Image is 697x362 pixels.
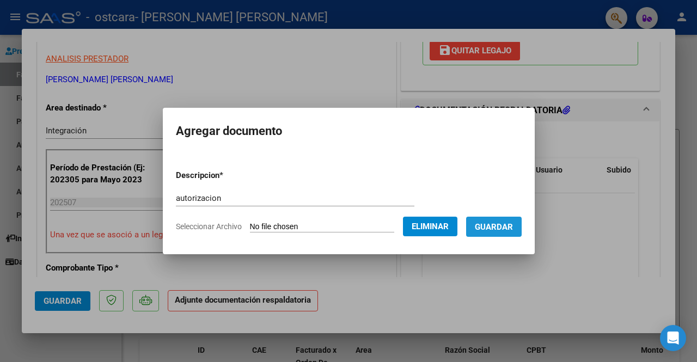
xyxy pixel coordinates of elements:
div: Open Intercom Messenger [660,325,686,351]
span: Eliminar [412,222,449,231]
h2: Agregar documento [176,121,522,142]
span: Guardar [475,222,513,232]
span: Seleccionar Archivo [176,222,242,231]
p: Descripcion [176,169,280,182]
button: Guardar [466,217,522,237]
button: Eliminar [403,217,457,236]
